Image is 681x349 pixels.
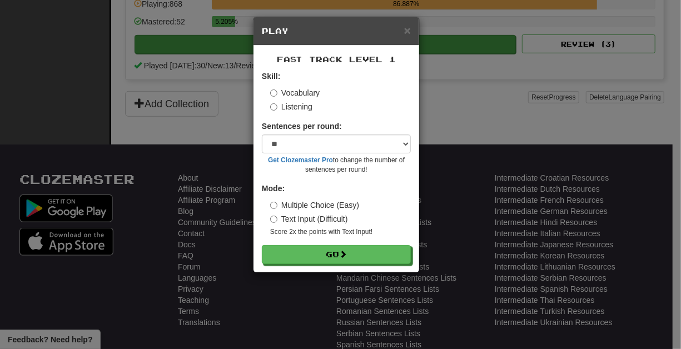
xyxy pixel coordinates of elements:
[270,213,348,225] label: Text Input (Difficult)
[270,202,277,209] input: Multiple Choice (Easy)
[277,54,396,64] span: Fast Track Level 1
[262,184,285,193] strong: Mode:
[262,245,411,264] button: Go
[270,200,359,211] label: Multiple Choice (Easy)
[262,121,342,132] label: Sentences per round:
[270,103,277,111] input: Listening
[262,26,411,37] h5: Play
[268,156,333,164] a: Get Clozemaster Pro
[270,227,411,237] small: Score 2x the points with Text Input !
[262,72,280,81] strong: Skill:
[270,101,312,112] label: Listening
[262,156,411,174] small: to change the number of sentences per round!
[404,24,411,36] button: Close
[270,87,320,98] label: Vocabulary
[270,89,277,97] input: Vocabulary
[404,24,411,37] span: ×
[270,216,277,223] input: Text Input (Difficult)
